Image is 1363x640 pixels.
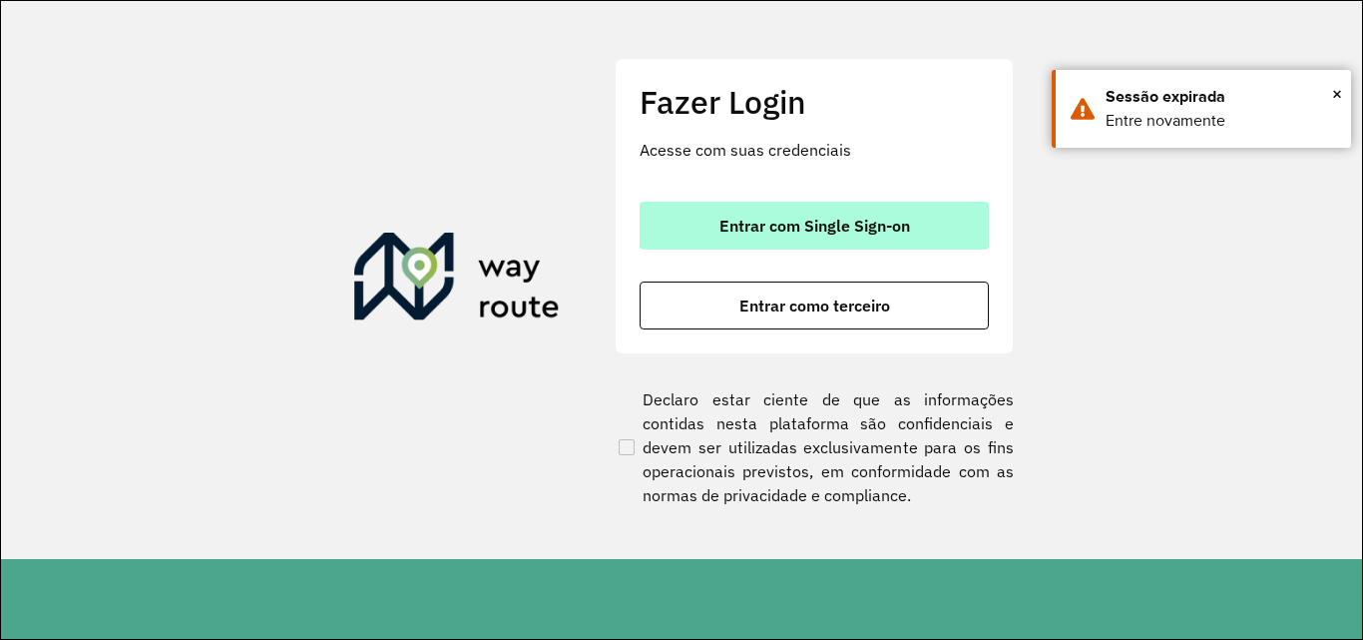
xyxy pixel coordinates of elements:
button: button [640,282,989,329]
label: Declaro estar ciente de que as informações contidas nesta plataforma são confidenciais e devem se... [615,387,1014,507]
h2: Fazer Login [640,83,989,121]
p: Acesse com suas credenciais [640,138,989,162]
span: Entrar com Single Sign-on [719,218,910,234]
span: × [1332,79,1342,109]
span: Entrar como terceiro [739,298,890,314]
div: Entre novamente [1106,109,1336,133]
div: Sessão expirada [1106,85,1336,109]
button: button [640,202,989,250]
img: Roteirizador AmbevTech [354,233,560,328]
button: Close [1332,79,1342,109]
